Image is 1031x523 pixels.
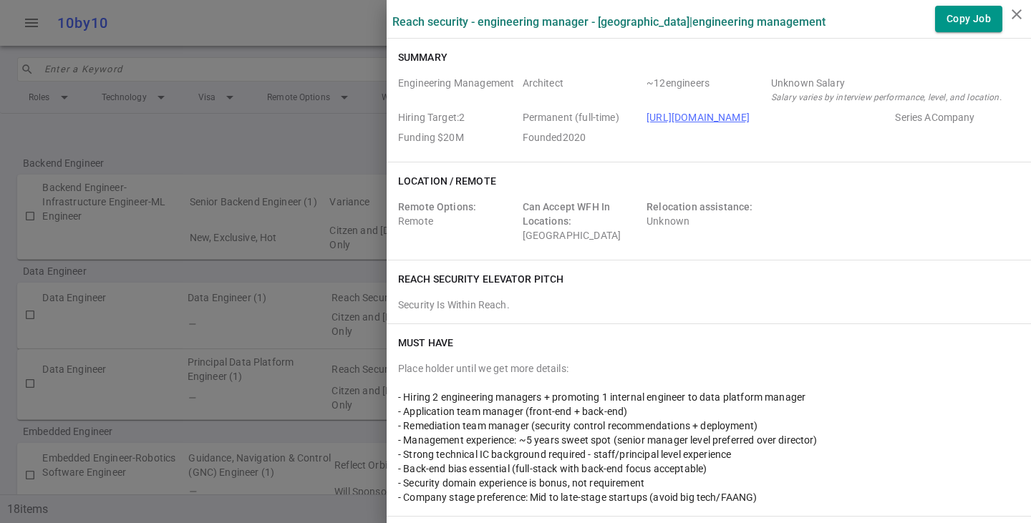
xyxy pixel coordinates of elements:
span: Roles [398,76,517,104]
span: - Back-end bias essential (full-stack with back-end focus acceptable) [398,463,707,474]
div: [GEOGRAPHIC_DATA] [523,200,642,243]
h6: Reach Security elevator pitch [398,272,563,286]
span: - Management experience: ~5 years sweet spot (senior manager level preferred over director) [398,434,818,446]
span: - Company stage preference: Mid to late-stage startups (avoid big tech/FAANG) [398,492,757,503]
span: - Strong technical IC background required - staff/principal level experience [398,449,731,460]
span: - Security domain experience is bonus, not requirement [398,477,644,489]
label: Reach Security - Engineering Manager - [GEOGRAPHIC_DATA] | Engineering Management [392,15,826,29]
span: Company URL [647,110,889,124]
button: Copy Job [935,6,1002,32]
span: Team Count [647,76,765,104]
span: - Hiring 2 engineering managers + promoting 1 internal engineer to data platform manager [398,391,805,403]
h6: Summary [398,50,447,64]
span: Hiring Target [398,110,517,124]
div: Place holder until we get more details: [398,361,1020,376]
span: Remote Options: [398,201,476,212]
span: Level [523,76,642,104]
span: Relocation assistance: [647,201,752,212]
span: Employer Stage e.g. Series A [895,110,1014,124]
span: - Remediation team manager (security control recommendations + deployment) [398,420,757,431]
div: Unknown [647,200,765,243]
div: Security Is Within Reach. [398,298,1020,312]
a: [URL][DOMAIN_NAME] [647,112,750,123]
i: Salary varies by interview performance, level, and location. [771,92,1002,102]
i: close [1008,6,1025,23]
span: Employer Founding [398,130,517,145]
span: Can Accept WFH In Locations: [523,201,611,227]
h6: Must Have [398,336,453,350]
span: Job Type [523,110,642,124]
span: Employer Founded [523,130,642,145]
div: Remote [398,200,517,243]
h6: Location / Remote [398,174,496,188]
span: - Application team manager (front-end + back-end) [398,406,627,417]
div: Salary Range [771,76,1014,90]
